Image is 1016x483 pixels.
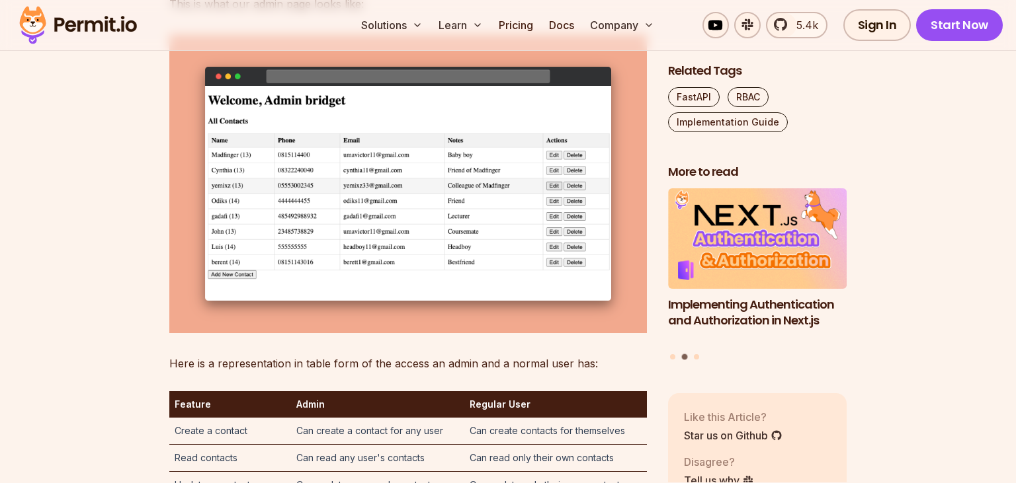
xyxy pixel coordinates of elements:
[433,12,488,38] button: Learn
[296,398,325,410] strong: Admin
[682,354,688,360] button: Go to slide 2
[788,17,818,33] span: 5.4k
[13,3,143,48] img: Permit logo
[668,165,847,181] h2: More to read
[668,189,847,362] div: Posts
[668,63,847,80] h2: Related Tags
[544,12,579,38] a: Docs
[668,189,847,346] li: 2 of 3
[668,189,847,289] img: Implementing Authentication and Authorization in Next.js
[694,354,699,359] button: Go to slide 3
[766,12,827,38] a: 5.4k
[684,454,754,470] p: Disagree?
[470,398,530,410] strong: Regular User
[684,427,783,443] a: Star us on Github
[916,9,1003,41] a: Start Now
[464,444,647,471] td: Can read only their own contacts
[843,9,911,41] a: Sign In
[169,418,291,445] td: Create a contact
[169,354,647,373] p: Here is a representation in table form of the access an admin and a normal user has:
[356,12,428,38] button: Solutions
[291,418,464,445] td: Can create a contact for any user
[169,444,291,471] td: Read contacts
[728,88,769,108] a: RBAC
[493,12,538,38] a: Pricing
[175,398,211,410] strong: Feature
[668,113,788,133] a: Implementation Guide
[464,418,647,445] td: Can create contacts for themselves
[291,444,464,471] td: Can read any user's contacts
[668,297,847,330] h3: Implementing Authentication and Authorization in Next.js
[670,354,675,359] button: Go to slide 1
[684,409,783,425] p: Like this Article?
[585,12,659,38] button: Company
[668,88,720,108] a: FastAPI
[169,34,647,332] img: image - 2025-02-05T154319.468.png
